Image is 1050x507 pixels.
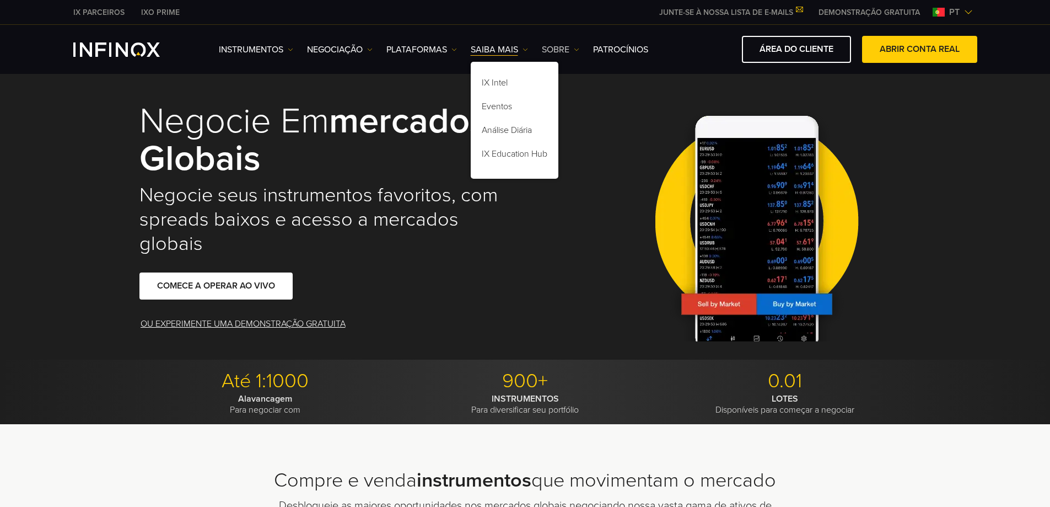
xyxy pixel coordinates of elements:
[810,7,928,18] a: INFINOX MENU
[945,6,964,19] span: pt
[133,7,188,18] a: INFINOX
[593,43,648,56] a: Patrocínios
[386,43,457,56] a: PLATAFORMAS
[659,393,911,415] p: Disponíveis para começar a negociar
[542,43,579,56] a: SOBRE
[862,36,977,63] a: ABRIR CONTA REAL
[139,183,510,256] h2: Negocie seus instrumentos favoritos, com spreads baixos e acesso a mercados globais
[471,97,558,120] a: Eventos
[471,120,558,144] a: Análise Diária
[139,311,347,338] a: OU EXPERIMENTE UMA DEMONSTRAÇÃO GRATUITA
[238,393,292,404] strong: Alavancagem
[65,7,133,18] a: INFINOX
[417,468,531,492] strong: instrumentos
[651,8,810,17] a: JUNTE-SE À NOSSA LISTA DE E-MAILS
[399,369,651,393] p: 900+
[492,393,559,404] strong: INSTRUMENTOS
[73,42,186,57] a: INFINOX Logo
[219,43,293,56] a: Instrumentos
[307,43,373,56] a: NEGOCIAÇÃO
[659,369,911,393] p: 0.01
[742,36,851,63] a: ÁREA DO CLIENTE
[139,273,293,300] a: COMECE A OPERAR AO VIVO
[471,73,558,97] a: IX Intel
[139,103,510,178] h1: Negocie em
[139,393,391,415] p: Para negociar com
[139,369,391,393] p: Até 1:1000
[471,43,528,56] a: Saiba mais
[772,393,798,404] strong: LOTES
[399,393,651,415] p: Para diversificar seu portfólio
[139,99,487,180] strong: mercados globais
[471,144,558,168] a: IX Education Hub
[139,468,911,493] h2: Compre e venda que movimentam o mercado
